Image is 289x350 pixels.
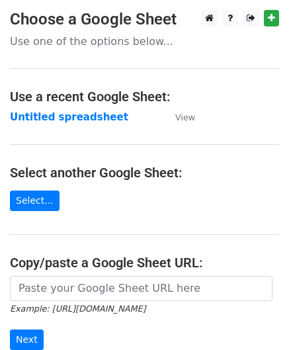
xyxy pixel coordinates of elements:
a: Select... [10,191,60,211]
h4: Copy/paste a Google Sheet URL: [10,255,279,271]
h4: Select another Google Sheet: [10,165,279,181]
small: View [175,112,195,122]
h3: Choose a Google Sheet [10,10,279,29]
input: Next [10,329,44,350]
small: Example: [URL][DOMAIN_NAME] [10,304,145,314]
a: Untitled spreadsheet [10,111,128,123]
input: Paste your Google Sheet URL here [10,276,272,301]
h4: Use a recent Google Sheet: [10,89,279,105]
p: Use one of the options below... [10,34,279,48]
a: View [162,111,195,123]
